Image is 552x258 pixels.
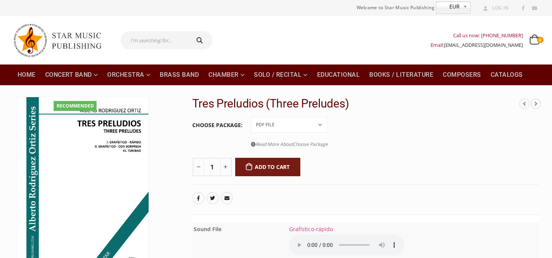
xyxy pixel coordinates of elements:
[192,117,242,133] label: Choose Package
[194,225,221,233] b: Sound File
[431,31,523,40] div: Call us now: [PHONE_NUMBER]
[41,64,103,85] a: Concert Band
[103,64,155,85] a: Orchestra
[365,64,438,85] a: Books / Literature
[204,158,221,176] input: Product quantity
[221,192,233,204] a: Email
[13,64,40,85] a: Home
[121,31,188,50] input: I'm searching for...
[204,64,249,85] a: Chamber
[249,64,312,85] a: Solo / Recital
[192,192,205,204] a: Facebook
[54,101,97,111] div: Recommended
[357,2,435,13] span: Welcome to Star Music Publishing
[480,3,509,13] a: Log In
[438,64,486,85] a: Composers
[293,141,328,147] span: Choose Package
[537,37,543,43] span: 0
[518,3,528,13] a: Facebook
[289,224,538,235] p: Grafístico-rápido
[486,64,527,85] a: Catalogs
[529,3,539,13] a: Youtube
[206,192,219,204] a: Twitter
[251,139,328,149] a: Read More AboutChoose Package
[313,64,365,85] a: Educational
[220,158,232,176] button: +
[436,2,460,11] span: EUR
[431,40,523,50] div: Email:
[155,64,203,85] a: Brass Band
[192,97,519,111] h2: Tres Preludios (Three Preludes)
[444,42,523,48] a: [EMAIL_ADDRESS][DOMAIN_NAME]
[188,31,213,50] button: Search
[193,158,204,176] button: -
[235,158,301,176] button: Add to cart
[13,20,109,61] img: Star Music Publishing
